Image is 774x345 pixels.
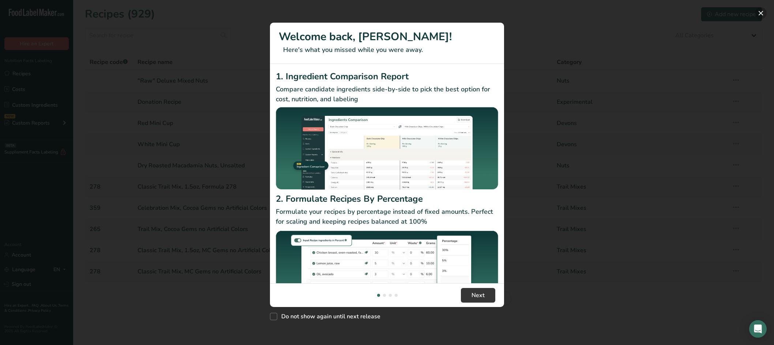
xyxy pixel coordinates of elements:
[461,288,495,303] button: Next
[276,107,498,190] img: Ingredient Comparison Report
[277,313,380,320] span: Do not show again until next release
[276,84,498,104] p: Compare candidate ingredients side-by-side to pick the best option for cost, nutrition, and labeling
[276,192,498,205] h2: 2. Formulate Recipes By Percentage
[279,29,495,45] h1: Welcome back, [PERSON_NAME]!
[276,230,498,318] img: Formulate Recipes By Percentage
[276,70,498,83] h2: 1. Ingredient Comparison Report
[276,207,498,227] p: Formulate your recipes by percentage instead of fixed amounts. Perfect for scaling and keeping re...
[279,45,495,55] p: Here's what you missed while you were away.
[749,320,767,338] div: Open Intercom Messenger
[471,291,485,300] span: Next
